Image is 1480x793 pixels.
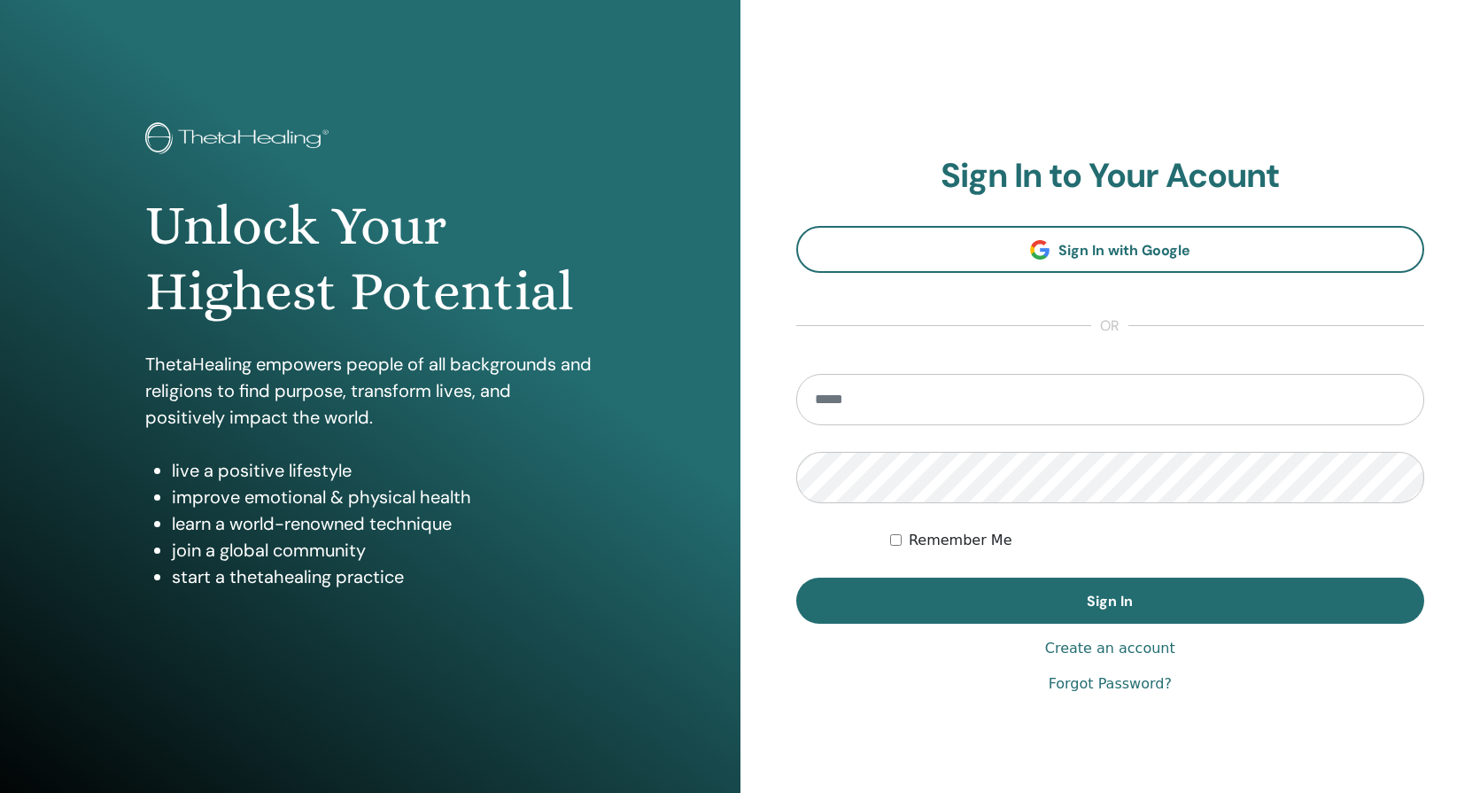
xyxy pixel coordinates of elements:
[145,193,594,325] h1: Unlock Your Highest Potential
[890,530,1424,551] div: Keep me authenticated indefinitely or until I manually logout
[1058,241,1190,260] span: Sign In with Google
[796,578,1425,624] button: Sign In
[1091,315,1128,337] span: or
[172,564,594,590] li: start a thetahealing practice
[172,510,594,537] li: learn a world-renowned technique
[1087,592,1133,610] span: Sign In
[172,484,594,510] li: improve emotional & physical health
[172,457,594,484] li: live a positive lifestyle
[145,351,594,431] p: ThetaHealing empowers people of all backgrounds and religions to find purpose, transform lives, a...
[1049,673,1172,695] a: Forgot Password?
[796,226,1425,273] a: Sign In with Google
[909,530,1012,551] label: Remember Me
[172,537,594,564] li: join a global community
[1045,638,1175,659] a: Create an account
[796,156,1425,197] h2: Sign In to Your Acount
